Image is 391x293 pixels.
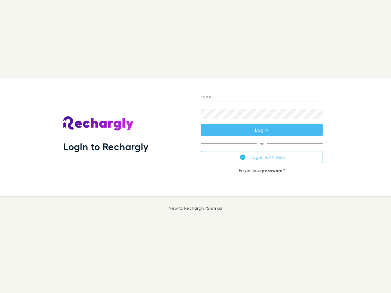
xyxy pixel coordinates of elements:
a: Sign up [207,205,222,211]
img: Rechargly's Logo [63,116,134,131]
img: Xero's logo [240,154,246,160]
button: Log in [201,124,323,136]
a: password [262,168,283,173]
button: Log in with Xero [201,151,323,163]
p: New to Rechargly? [169,206,223,211]
span: or [201,143,323,144]
h1: Login to Rechargly [63,141,148,152]
p: Forgot your ? [201,168,323,173]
